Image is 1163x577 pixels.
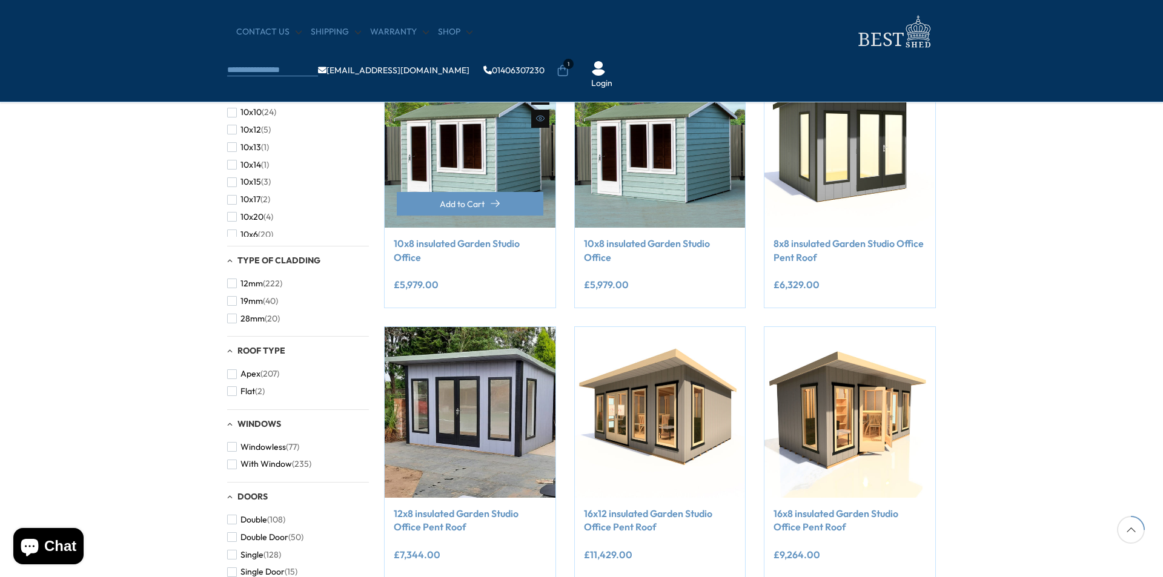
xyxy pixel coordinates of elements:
[227,365,279,383] button: Apex
[385,327,555,498] img: 12x8 insulated Garden Studio Office Pent Roof - Best Shed
[851,12,936,51] img: logo
[591,61,606,76] img: User Icon
[240,532,288,542] span: Double Door
[563,59,574,69] span: 1
[227,383,265,400] button: Flat
[265,314,280,324] span: (20)
[10,528,87,567] inbox-online-store-chat: Shopify online store chat
[227,511,285,529] button: Double
[240,212,263,222] span: 10x20
[774,237,926,264] a: 8x8 insulated Garden Studio Office Pent Roof
[227,121,271,139] button: 10x12
[261,177,271,187] span: (3)
[237,255,320,266] span: Type of Cladding
[227,191,270,208] button: 10x17
[438,26,472,38] a: Shop
[575,327,746,498] img: 16x12 insulated Garden Studio Office Pent Roof - Best Shed
[584,280,629,289] ins: £5,979.00
[288,532,303,542] span: (50)
[227,139,269,156] button: 10x13
[285,567,297,577] span: (15)
[240,194,260,205] span: 10x17
[227,546,281,564] button: Single
[240,515,267,525] span: Double
[584,237,737,264] a: 10x8 insulated Garden Studio Office
[237,345,285,356] span: Roof Type
[261,160,269,170] span: (1)
[240,550,263,560] span: Single
[237,491,268,502] span: Doors
[260,194,270,205] span: (2)
[483,66,545,74] a: 01406307230
[261,142,269,153] span: (1)
[286,442,299,452] span: (77)
[240,107,262,117] span: 10x10
[584,507,737,534] a: 16x12 insulated Garden Studio Office Pent Roof
[774,507,926,534] a: 16x8 insulated Garden Studio Office Pent Roof
[227,226,273,243] button: 10x6
[240,459,292,469] span: With Window
[227,529,303,546] button: Double Door
[240,125,261,135] span: 10x12
[263,279,282,289] span: (222)
[240,177,261,187] span: 10x15
[227,208,273,226] button: 10x20
[240,442,286,452] span: Windowless
[260,369,279,379] span: (207)
[394,550,440,559] ins: £7,344.00
[575,58,746,228] img: 10x8 insulated Garden Studio Office - Best Shed
[263,296,278,306] span: (40)
[236,26,302,38] a: CONTACT US
[240,279,263,289] span: 12mm
[240,369,260,379] span: Apex
[584,550,632,559] ins: £11,429.00
[262,107,276,117] span: (24)
[237,418,281,429] span: Windows
[261,125,271,135] span: (5)
[263,212,273,222] span: (4)
[591,77,612,90] a: Login
[774,550,820,559] ins: £9,264.00
[774,280,820,289] ins: £6,329.00
[370,26,429,38] a: Warranty
[258,229,273,240] span: (20)
[227,438,299,456] button: Windowless
[227,173,271,191] button: 10x15
[227,275,282,292] button: 12mm
[764,327,935,498] img: 16x8 insulated Garden Studio Office Pent Roof - Best Shed
[440,200,485,208] span: Add to Cart
[311,26,361,38] a: Shipping
[227,292,278,310] button: 19mm
[318,66,469,74] a: [EMAIL_ADDRESS][DOMAIN_NAME]
[240,142,261,153] span: 10x13
[240,314,265,324] span: 28mm
[227,310,280,328] button: 28mm
[394,280,439,289] ins: £5,979.00
[557,65,569,77] a: 1
[227,455,311,473] button: With Window
[263,550,281,560] span: (128)
[227,104,276,121] button: 10x10
[240,160,261,170] span: 10x14
[255,386,265,397] span: (2)
[267,515,285,525] span: (108)
[292,459,311,469] span: (235)
[764,58,935,228] img: 8x8 insulated Garden Studio Office Pent Roof - Best Shed
[240,296,263,306] span: 19mm
[397,192,543,216] button: Add to Cart
[240,567,285,577] span: Single Door
[394,507,546,534] a: 12x8 insulated Garden Studio Office Pent Roof
[394,237,546,264] a: 10x8 insulated Garden Studio Office
[240,386,255,397] span: Flat
[227,156,269,174] button: 10x14
[240,229,258,240] span: 10x6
